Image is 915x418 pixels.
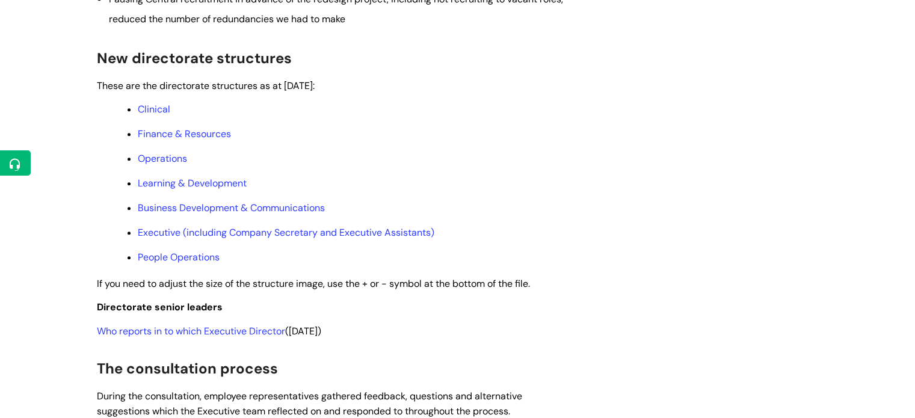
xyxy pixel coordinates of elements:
a: Learning & Development [138,177,247,189]
a: Who reports in to which Executive Director [97,325,285,337]
span: Directorate senior leaders [97,301,223,313]
span: These are the directorate structures as at [DATE]: [97,79,315,92]
span: If you need to adjust the size of the structure image, use the + or - symbol at the bottom of the... [97,277,530,290]
a: Operations [138,152,187,165]
span: The consultation process [97,359,278,378]
a: Clinical [138,103,170,115]
span: ([DATE]) [97,325,321,337]
a: Executive (including Company Secretary and Executive Assistants) [138,226,434,239]
a: Business Development & Communications [138,201,325,214]
span: New directorate structures [97,49,292,67]
a: People Operations [138,251,220,263]
a: Finance & Resources [138,128,231,140]
span: During the consultation, employee representatives gathered feedback, questions and alternative su... [97,390,522,417]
